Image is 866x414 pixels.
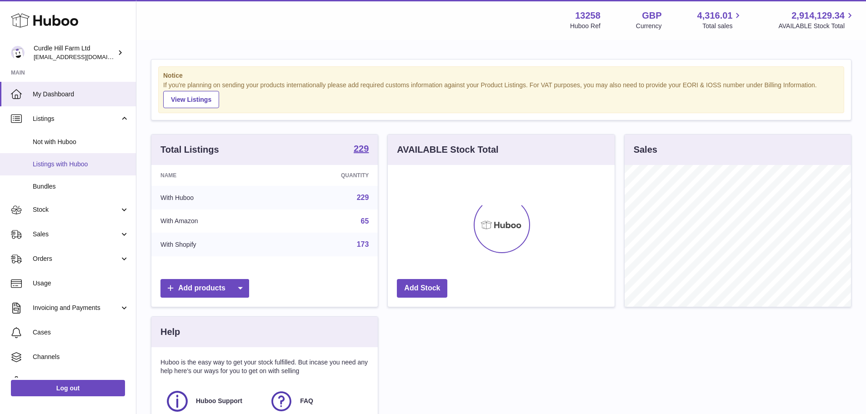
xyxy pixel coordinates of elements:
[34,44,115,61] div: Curdle Hill Farm Ltd
[34,53,134,60] span: [EMAIL_ADDRESS][DOMAIN_NAME]
[151,165,275,186] th: Name
[269,389,364,414] a: FAQ
[397,144,498,156] h3: AVAILABLE Stock Total
[357,240,369,248] a: 173
[33,279,129,288] span: Usage
[33,160,129,169] span: Listings with Huboo
[33,328,129,337] span: Cases
[33,205,120,214] span: Stock
[165,389,260,414] a: Huboo Support
[160,358,369,375] p: Huboo is the easy way to get your stock fulfilled. But incase you need any help here's our ways f...
[160,326,180,338] h3: Help
[791,10,845,22] span: 2,914,129.34
[33,90,129,99] span: My Dashboard
[354,144,369,155] a: 229
[634,144,657,156] h3: Sales
[702,22,743,30] span: Total sales
[151,186,275,209] td: With Huboo
[160,279,249,298] a: Add products
[357,194,369,201] a: 229
[397,279,447,298] a: Add Stock
[575,10,601,22] strong: 13258
[33,230,120,239] span: Sales
[163,71,839,80] strong: Notice
[361,217,369,225] a: 65
[642,10,661,22] strong: GBP
[151,209,275,233] td: With Amazon
[11,380,125,396] a: Log out
[33,254,120,263] span: Orders
[33,353,129,361] span: Channels
[275,165,378,186] th: Quantity
[160,144,219,156] h3: Total Listings
[196,397,242,405] span: Huboo Support
[33,115,120,123] span: Listings
[570,22,601,30] div: Huboo Ref
[163,91,219,108] a: View Listings
[697,10,743,30] a: 4,316.01 Total sales
[33,138,129,146] span: Not with Huboo
[636,22,662,30] div: Currency
[33,304,120,312] span: Invoicing and Payments
[354,144,369,153] strong: 229
[300,397,313,405] span: FAQ
[163,81,839,108] div: If you're planning on sending your products internationally please add required customs informati...
[151,233,275,256] td: With Shopify
[778,10,855,30] a: 2,914,129.34 AVAILABLE Stock Total
[33,377,129,386] span: Settings
[778,22,855,30] span: AVAILABLE Stock Total
[697,10,733,22] span: 4,316.01
[11,46,25,60] img: internalAdmin-13258@internal.huboo.com
[33,182,129,191] span: Bundles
